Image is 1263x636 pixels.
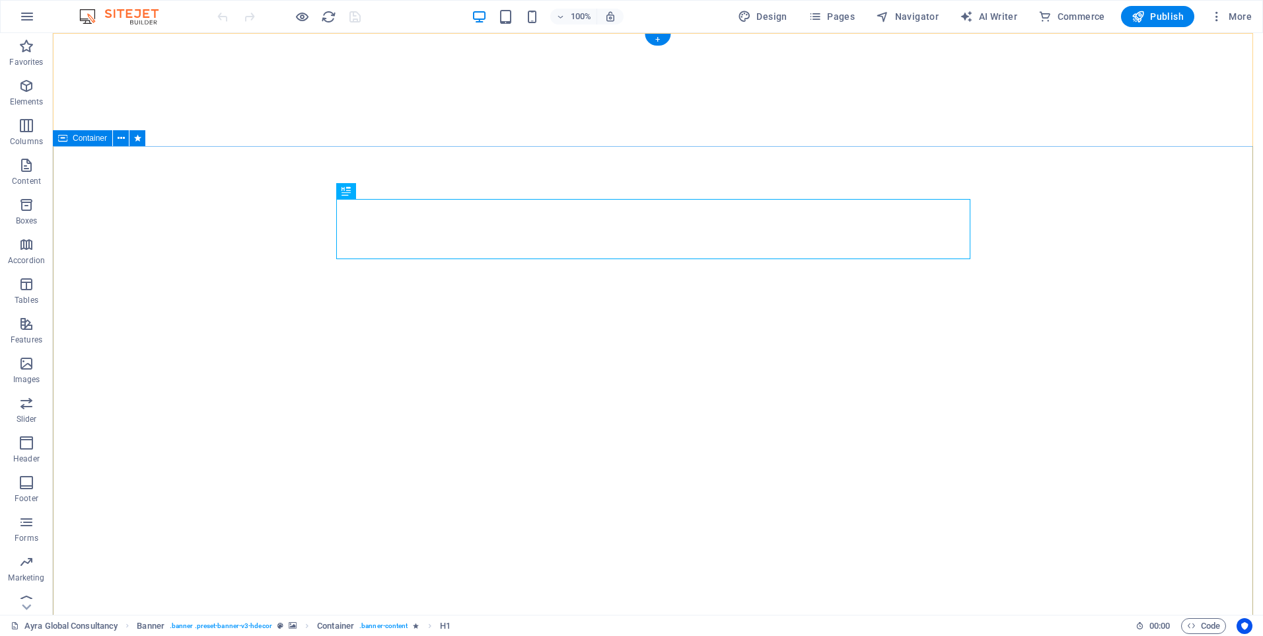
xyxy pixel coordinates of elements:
[1187,618,1220,634] span: Code
[8,573,44,583] p: Marketing
[15,295,38,305] p: Tables
[10,97,44,107] p: Elements
[13,454,40,464] p: Header
[16,216,38,226] p: Boxes
[294,9,310,24] button: Click here to leave preview mode and continue editing
[871,6,944,27] button: Navigator
[1132,10,1184,23] span: Publish
[11,618,118,634] a: Click to cancel selection. Double-click to open Pages
[11,335,42,345] p: Features
[738,10,787,23] span: Design
[13,374,40,385] p: Images
[76,9,175,24] img: Editor Logo
[12,176,41,186] p: Content
[359,618,408,634] span: . banner-content
[809,10,855,23] span: Pages
[645,34,670,46] div: +
[15,493,38,504] p: Footer
[1136,618,1171,634] h6: Session time
[440,618,451,634] span: Click to select. Double-click to edit
[277,622,283,629] i: This element is a customizable preset
[137,618,451,634] nav: breadcrumb
[550,9,597,24] button: 100%
[604,11,616,22] i: On resize automatically adjust zoom level to fit chosen device.
[320,9,336,24] button: reload
[733,6,793,27] div: Design (Ctrl+Alt+Y)
[1205,6,1257,27] button: More
[289,622,297,629] i: This element contains a background
[1033,6,1110,27] button: Commerce
[15,533,38,543] p: Forms
[137,618,164,634] span: Click to select. Double-click to edit
[955,6,1023,27] button: AI Writer
[73,134,107,142] span: Container
[8,255,45,266] p: Accordion
[1181,618,1226,634] button: Code
[803,6,860,27] button: Pages
[1159,621,1161,631] span: :
[1121,6,1194,27] button: Publish
[321,9,336,24] i: Reload page
[9,57,43,67] p: Favorites
[876,10,939,23] span: Navigator
[170,618,272,634] span: . banner .preset-banner-v3-hdecor
[10,136,43,147] p: Columns
[570,9,591,24] h6: 100%
[960,10,1017,23] span: AI Writer
[17,414,37,424] p: Slider
[733,6,793,27] button: Design
[1038,10,1105,23] span: Commerce
[413,622,419,629] i: Element contains an animation
[1237,618,1252,634] button: Usercentrics
[1149,618,1170,634] span: 00 00
[1210,10,1252,23] span: More
[317,618,354,634] span: Click to select. Double-click to edit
